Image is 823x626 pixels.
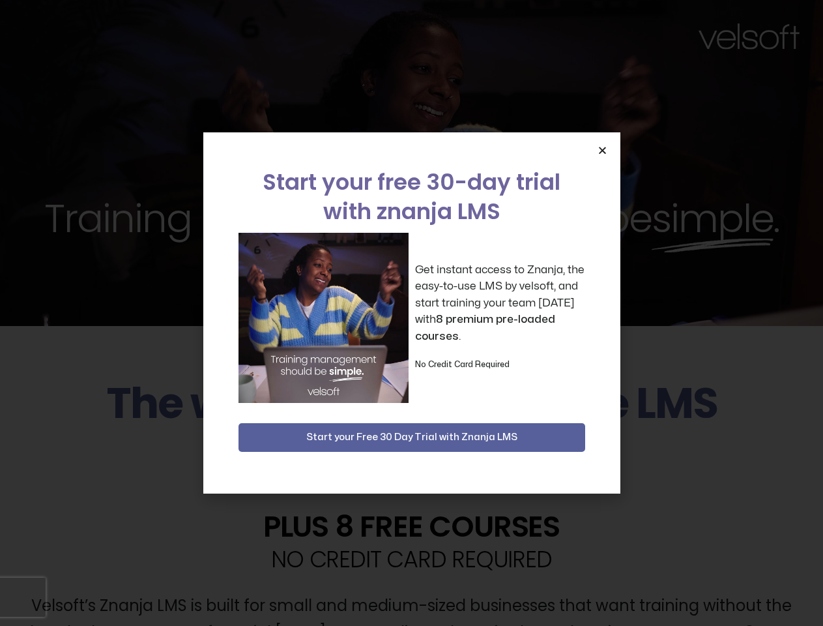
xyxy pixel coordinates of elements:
[238,233,409,403] img: a woman sitting at her laptop dancing
[238,168,585,226] h2: Start your free 30-day trial with znanja LMS
[238,423,585,452] button: Start your Free 30 Day Trial with Znanja LMS
[598,145,607,155] a: Close
[415,361,510,368] strong: No Credit Card Required
[415,314,555,342] strong: 8 premium pre-loaded courses
[415,261,585,345] p: Get instant access to Znanja, the easy-to-use LMS by velsoft, and start training your team [DATE]...
[306,430,517,445] span: Start your Free 30 Day Trial with Znanja LMS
